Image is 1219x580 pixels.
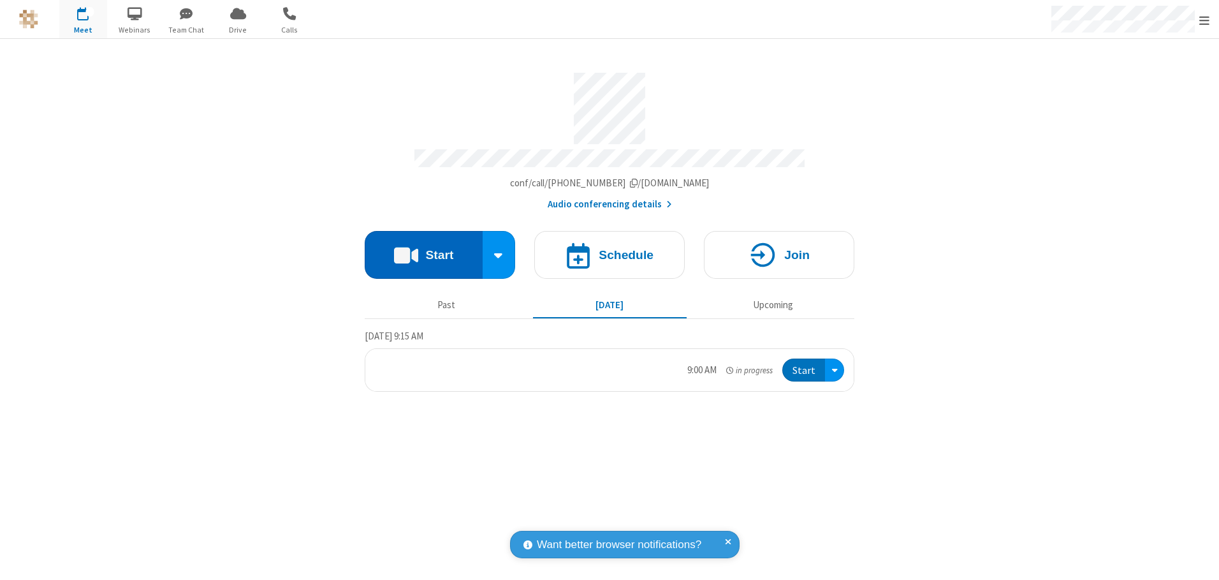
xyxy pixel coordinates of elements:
[111,24,159,36] span: Webinars
[365,330,423,342] span: [DATE] 9:15 AM
[510,176,710,191] button: Copy my meeting room linkCopy my meeting room link
[825,359,844,382] div: Open menu
[782,359,825,382] button: Start
[687,363,717,378] div: 9:00 AM
[365,231,483,279] button: Start
[537,537,701,553] span: Want better browser notifications?
[365,63,854,212] section: Account details
[425,249,453,261] h4: Start
[599,249,653,261] h4: Schedule
[704,231,854,279] button: Join
[510,177,710,189] span: Copy my meeting room link
[483,231,516,279] div: Start conference options
[266,24,314,36] span: Calls
[696,293,850,317] button: Upcoming
[548,197,672,212] button: Audio conferencing details
[214,24,262,36] span: Drive
[370,293,523,317] button: Past
[784,249,810,261] h4: Join
[59,24,107,36] span: Meet
[163,24,210,36] span: Team Chat
[533,293,687,317] button: [DATE]
[365,329,854,392] section: Today's Meetings
[534,231,685,279] button: Schedule
[726,364,773,376] em: in progress
[86,7,94,17] div: 1
[19,10,38,29] img: QA Selenium DO NOT DELETE OR CHANGE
